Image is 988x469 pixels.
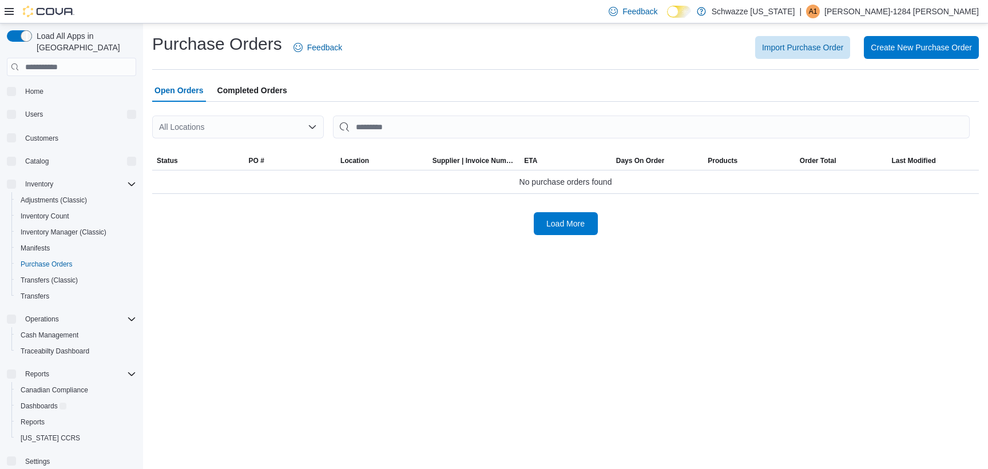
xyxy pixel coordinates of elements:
a: Traceabilty Dashboard [16,344,94,358]
button: Create New Purchase Order [864,36,979,59]
button: Transfers [11,288,141,304]
button: Users [21,108,47,121]
button: Products [703,152,795,170]
span: Inventory Count [16,209,136,223]
span: Manifests [21,244,50,253]
span: Washington CCRS [16,431,136,445]
a: Cash Management [16,328,83,342]
button: Operations [21,312,64,326]
button: Reports [21,367,54,381]
p: [PERSON_NAME]-1284 [PERSON_NAME] [824,5,979,18]
span: Reports [16,415,136,429]
span: Catalog [25,157,49,166]
a: Purchase Orders [16,257,77,271]
a: Settings [21,455,54,468]
span: Customers [21,130,136,145]
button: Last Modified [887,152,979,170]
a: Reports [16,415,49,429]
div: Andrew-1284 Grimm [806,5,820,18]
a: Inventory Manager (Classic) [16,225,111,239]
span: Transfers (Classic) [16,273,136,287]
a: Home [21,85,48,98]
button: Inventory Count [11,208,141,224]
button: Open list of options [308,122,317,132]
button: Status [152,152,244,170]
button: Transfers (Classic) [11,272,141,288]
a: Dashboards [16,399,71,413]
button: [US_STATE] CCRS [11,430,141,446]
div: Location [340,156,369,165]
a: Transfers [16,289,54,303]
button: Manifests [11,240,141,256]
span: Import Purchase Order [762,42,843,53]
span: Settings [21,454,136,468]
span: [US_STATE] CCRS [21,434,80,443]
span: Home [25,87,43,96]
p: Schwazze [US_STATE] [712,5,795,18]
span: Feedback [307,42,342,53]
button: Location [336,152,428,170]
span: Transfers [21,292,49,301]
button: Customers [2,129,141,146]
button: Order Total [795,152,887,170]
span: Manifests [16,241,136,255]
button: Inventory [21,177,58,191]
button: Operations [2,311,141,327]
button: Canadian Compliance [11,382,141,398]
span: Traceabilty Dashboard [16,344,136,358]
a: Canadian Compliance [16,383,93,397]
a: Adjustments (Classic) [16,193,92,207]
span: Inventory [25,180,53,189]
span: Catalog [21,154,136,168]
span: ETA [524,156,537,165]
span: Load All Apps in [GEOGRAPHIC_DATA] [32,30,136,53]
span: Transfers [16,289,136,303]
button: Home [2,83,141,100]
span: A1 [809,5,818,18]
button: Catalog [2,153,141,169]
img: Cova [23,6,74,17]
button: Catalog [21,154,53,168]
a: Transfers (Classic) [16,273,82,287]
span: Dashboards [16,399,136,413]
span: Supplier | Invoice Number [433,156,515,165]
span: Reports [21,418,45,427]
span: Home [21,84,136,98]
span: Canadian Compliance [16,383,136,397]
span: Order Total [800,156,836,165]
a: Inventory Count [16,209,74,223]
span: Inventory Count [21,212,69,221]
span: Operations [21,312,136,326]
span: Completed Orders [217,79,287,102]
span: Adjustments (Classic) [21,196,87,205]
span: No purchase orders found [519,175,612,189]
span: Users [21,108,136,121]
span: Adjustments (Classic) [16,193,136,207]
span: Canadian Compliance [21,385,88,395]
a: Customers [21,132,63,145]
button: Reports [11,414,141,430]
span: Inventory Manager (Classic) [16,225,136,239]
span: Dashboards [21,402,66,411]
span: Purchase Orders [21,260,73,269]
span: Transfers (Classic) [21,276,78,285]
span: Reports [25,369,49,379]
button: Supplier | Invoice Number [428,152,520,170]
button: ETA [519,152,612,170]
span: Cash Management [21,331,78,340]
span: Settings [25,457,50,466]
span: Inventory Manager (Classic) [21,228,106,237]
span: Open Orders [154,79,204,102]
span: Last Modified [891,156,935,165]
button: PO # [244,152,336,170]
button: Days On Order [612,152,704,170]
a: Dashboards [11,398,141,414]
button: Traceabilty Dashboard [11,343,141,359]
span: Days On Order [616,156,665,165]
a: [US_STATE] CCRS [16,431,85,445]
button: Cash Management [11,327,141,343]
span: PO # [249,156,264,165]
span: Feedback [622,6,657,17]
